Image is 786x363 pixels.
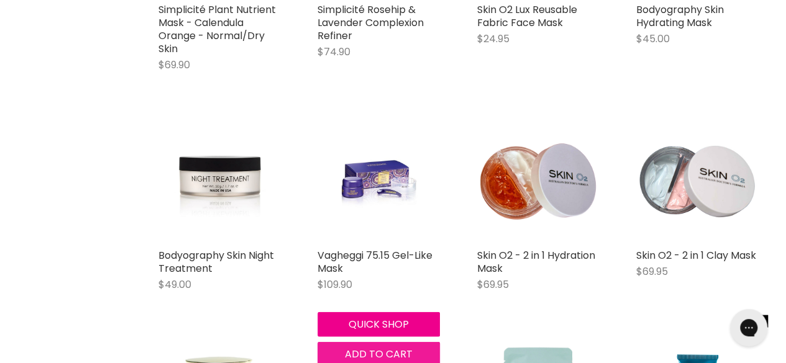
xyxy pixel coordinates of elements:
span: $69.95 [477,277,509,292]
span: $49.00 [158,277,191,292]
a: Skin O2 - 2 in 1 Clay Mask [636,248,756,262]
img: Skin O2 - 2 in 1 Hydration Mask [477,120,599,242]
span: $69.90 [158,58,190,72]
span: $74.90 [318,45,350,59]
span: Add to cart [345,347,413,361]
a: Simplicité Rosehip & Lavender Complexion Refiner [318,2,424,43]
span: $69.95 [636,264,668,279]
a: Simplicité Plant Nutrient Mask - Calendula Orange - Normal/Dry Skin [158,2,276,56]
a: Bodyography Skin Hydrating Mask [636,2,724,30]
iframe: Gorgias live chat messenger [724,305,774,351]
a: Vagheggi 75.15 Gel-Like Mask [318,120,439,242]
a: Bodyography Skin Night Treatment [158,120,280,242]
span: $45.00 [636,32,670,46]
span: $109.90 [318,277,352,292]
img: Vagheggi 75.15 Gel-Like Mask [338,120,419,242]
a: Vagheggi 75.15 Gel-Like Mask [318,248,432,276]
img: Skin O2 - 2 in 1 Clay Mask [636,120,758,242]
a: Bodyography Skin Night Treatment [158,248,274,276]
a: Skin O2 - 2 in 1 Hydration Mask [477,248,595,276]
img: Bodyography Skin Night Treatment [173,120,265,242]
a: Skin O2 Lux Reusable Fabric Face Mask [477,2,577,30]
button: Quick shop [318,312,439,337]
span: $24.95 [477,32,510,46]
